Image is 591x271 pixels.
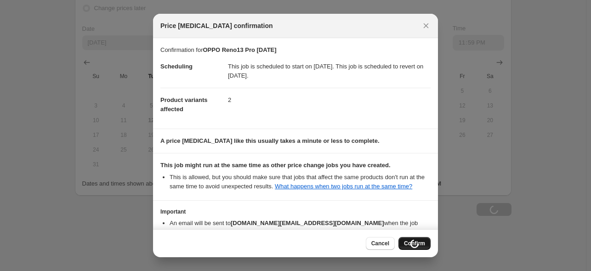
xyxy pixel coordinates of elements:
[160,137,380,144] b: A price [MEDICAL_DATA] like this usually takes a minute or less to complete.
[231,220,384,226] b: [DOMAIN_NAME][EMAIL_ADDRESS][DOMAIN_NAME]
[160,208,431,215] h3: Important
[160,96,208,113] span: Product variants affected
[275,183,412,190] a: What happens when two jobs run at the same time?
[420,19,432,32] button: Close
[203,46,276,53] b: OPPO Reno13 Pro [DATE]
[228,88,431,112] dd: 2
[170,219,431,237] li: An email will be sent to when the job has completed .
[160,162,391,169] b: This job might run at the same time as other price change jobs you have created.
[160,45,431,55] p: Confirmation for
[371,240,389,247] span: Cancel
[160,63,193,70] span: Scheduling
[170,173,431,191] li: This is allowed, but you should make sure that jobs that affect the same products don ' t run at ...
[366,237,395,250] button: Cancel
[160,21,273,30] span: Price [MEDICAL_DATA] confirmation
[228,55,431,88] dd: This job is scheduled to start on [DATE]. This job is scheduled to revert on [DATE].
